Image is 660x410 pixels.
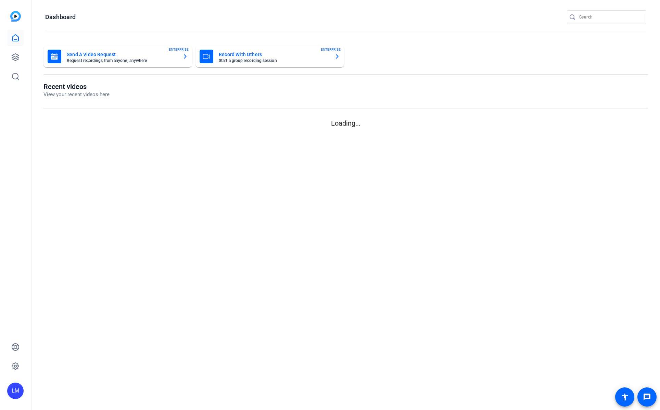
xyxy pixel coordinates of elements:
button: Send A Video RequestRequest recordings from anyone, anywhereENTERPRISE [43,46,192,67]
mat-icon: accessibility [621,393,629,401]
mat-card-title: Send A Video Request [67,50,177,59]
span: ENTERPRISE [169,47,189,52]
span: ENTERPRISE [321,47,341,52]
mat-card-subtitle: Request recordings from anyone, anywhere [67,59,177,63]
button: Record With OthersStart a group recording sessionENTERPRISE [195,46,344,67]
img: blue-gradient.svg [10,11,21,22]
mat-card-subtitle: Start a group recording session [219,59,329,63]
mat-card-title: Record With Others [219,50,329,59]
input: Search [579,13,641,21]
p: Loading... [43,118,648,128]
p: View your recent videos here [43,91,110,99]
div: LM [7,383,24,399]
mat-icon: message [643,393,651,401]
h1: Dashboard [45,13,76,21]
h1: Recent videos [43,82,110,91]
